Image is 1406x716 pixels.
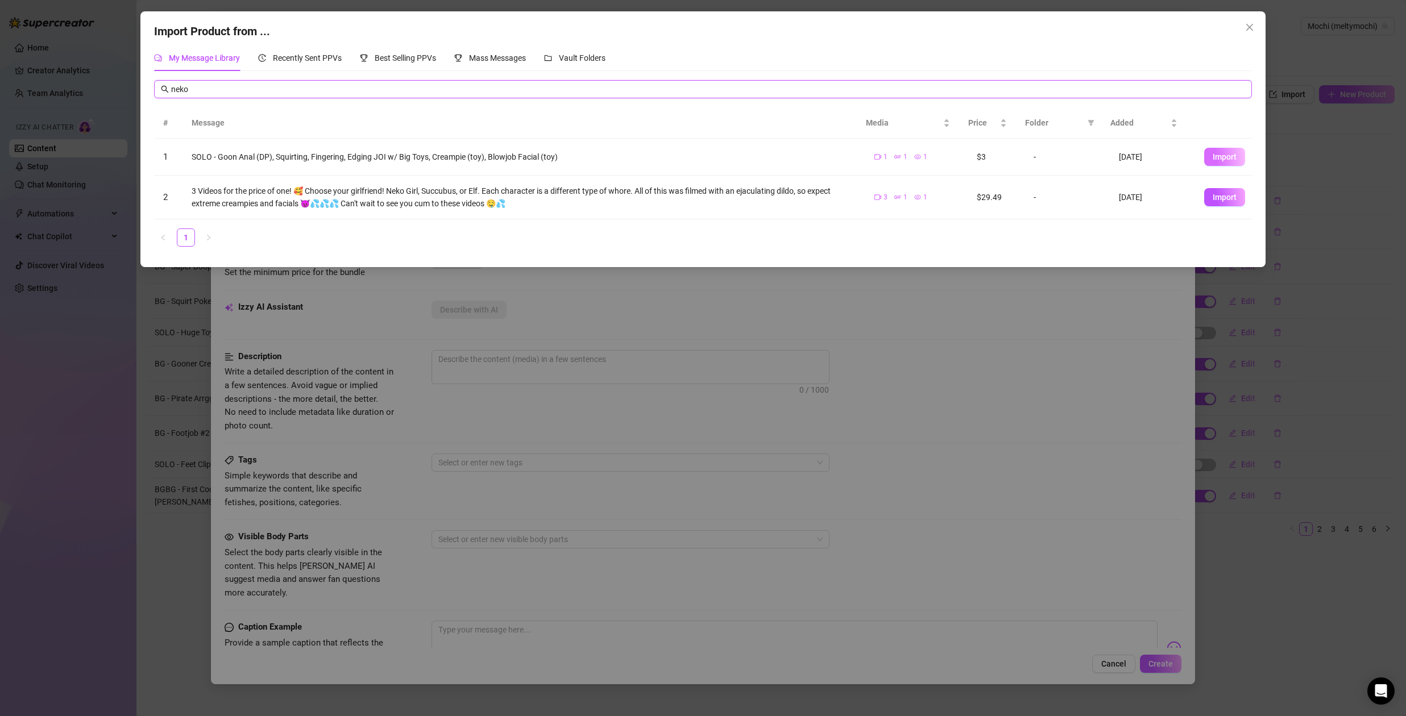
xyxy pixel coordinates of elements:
[1245,23,1254,32] span: close
[154,107,183,139] th: #
[968,139,1025,176] td: $3
[544,54,552,62] span: folder
[258,54,266,62] span: history
[192,151,856,163] div: SOLO - Goon Anal (DP), Squirting, Fingering, Edging JOI w/ Big Toys, Creampie (toy), Blowjob Faci...
[205,234,212,241] span: right
[154,228,172,247] button: left
[169,53,240,63] span: My Message Library
[857,107,959,139] th: Media
[454,54,462,62] span: trophy
[183,107,856,139] th: Message
[1085,114,1097,131] span: filter
[903,192,907,203] span: 1
[1034,192,1036,202] span: -
[171,83,1245,95] input: Search templates...
[884,192,887,203] span: 3
[360,54,368,62] span: trophy
[1110,176,1195,219] td: [DATE]
[469,53,526,63] span: Mass Messages
[160,234,167,241] span: left
[177,229,194,246] a: 1
[163,192,168,202] span: 2
[200,228,218,247] li: Next Page
[1110,116,1168,129] span: Added
[1367,677,1395,705] div: Open Intercom Messenger
[1101,107,1187,139] th: Added
[1204,148,1245,166] button: Import
[154,24,270,38] span: Import Product from ...
[200,228,218,247] button: right
[375,53,436,63] span: Best Selling PPVs
[894,194,901,201] span: gif
[154,228,172,247] li: Previous Page
[154,54,162,62] span: comment
[968,116,998,129] span: Price
[1110,139,1195,176] td: [DATE]
[968,176,1025,219] td: $29.49
[914,153,921,160] span: eye
[1213,193,1237,202] span: Import
[959,107,1016,139] th: Price
[1241,18,1259,36] button: Close
[874,194,881,201] span: video-camera
[894,153,901,160] span: gif
[914,194,921,201] span: eye
[874,153,881,160] span: video-camera
[1213,152,1237,161] span: Import
[1241,23,1259,32] span: Close
[923,192,927,203] span: 1
[177,228,195,247] li: 1
[559,53,605,63] span: Vault Folders
[273,53,342,63] span: Recently Sent PPVs
[192,185,856,210] div: 3 Videos for the price of one! 🥰 Choose your girlfriend! Neko Girl, Succubus, or Elf. Each charac...
[163,152,168,162] span: 1
[884,152,887,163] span: 1
[903,152,907,163] span: 1
[1034,152,1036,162] span: -
[161,85,169,93] span: search
[1025,116,1083,129] span: Folder
[866,116,941,129] span: Media
[923,152,927,163] span: 1
[1088,119,1094,126] span: filter
[1204,188,1245,206] button: Import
